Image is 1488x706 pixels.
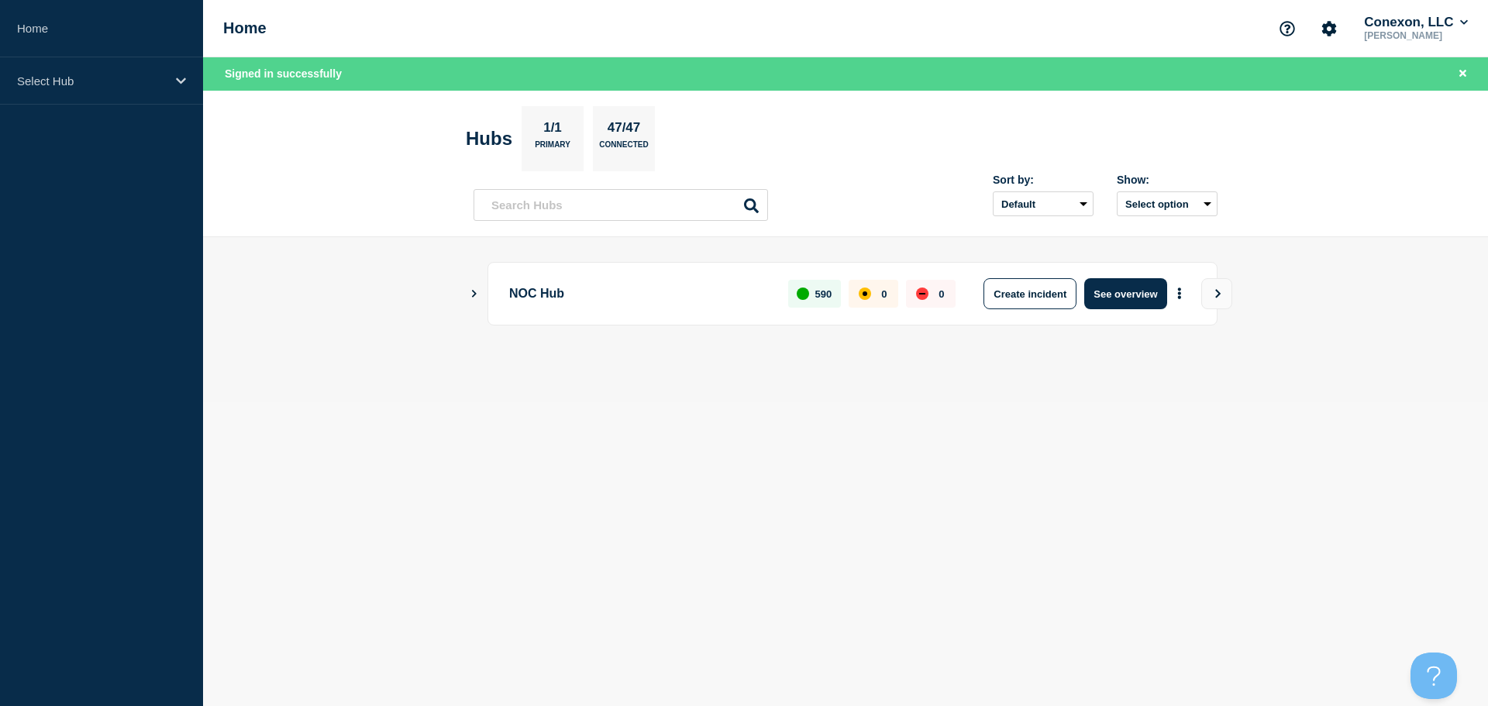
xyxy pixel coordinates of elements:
[1169,280,1190,308] button: More actions
[1084,278,1166,309] button: See overview
[509,278,770,309] p: NOC Hub
[916,288,928,300] div: down
[993,191,1094,216] select: Sort by
[225,67,342,80] span: Signed in successfully
[1313,12,1345,45] button: Account settings
[815,288,832,300] p: 590
[538,120,568,140] p: 1/1
[1410,653,1457,699] iframe: Help Scout Beacon - Open
[601,120,646,140] p: 47/47
[993,174,1094,186] div: Sort by:
[470,288,478,300] button: Show Connected Hubs
[223,19,267,37] h1: Home
[1271,12,1304,45] button: Support
[1117,174,1218,186] div: Show:
[939,288,944,300] p: 0
[797,288,809,300] div: up
[1117,191,1218,216] button: Select option
[535,140,570,157] p: Primary
[474,189,768,221] input: Search Hubs
[983,278,1076,309] button: Create incident
[1361,30,1471,41] p: [PERSON_NAME]
[1201,278,1232,309] button: View
[466,128,512,150] h2: Hubs
[859,288,871,300] div: affected
[599,140,648,157] p: Connected
[17,74,166,88] p: Select Hub
[1453,65,1472,83] button: Close banner
[881,288,887,300] p: 0
[1361,15,1471,30] button: Conexon, LLC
